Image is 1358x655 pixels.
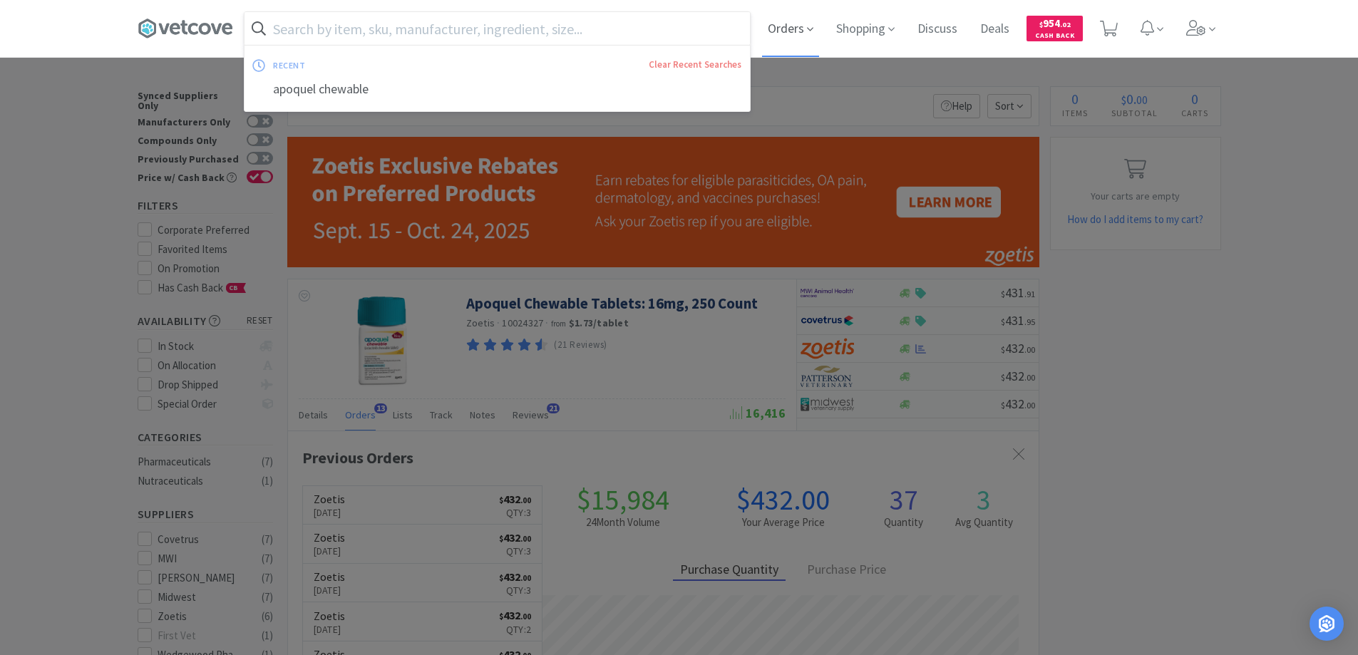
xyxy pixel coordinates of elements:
div: Open Intercom Messenger [1310,607,1344,641]
a: $954.02Cash Back [1027,9,1083,48]
a: Clear Recent Searches [649,58,741,71]
div: apoquel chewable [245,76,750,103]
a: Discuss [912,23,963,36]
div: recent [273,54,477,76]
span: . 02 [1060,20,1071,29]
span: Cash Back [1035,32,1074,41]
a: Deals [974,23,1015,36]
span: 954 [1039,16,1071,30]
span: $ [1039,20,1043,29]
input: Search by item, sku, manufacturer, ingredient, size... [245,12,750,45]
